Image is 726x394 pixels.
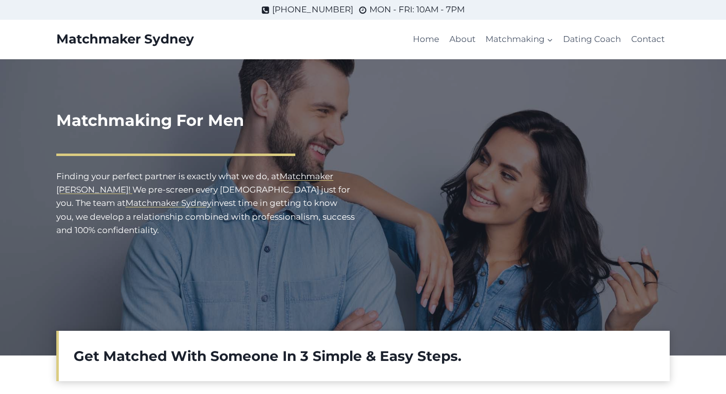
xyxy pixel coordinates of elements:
[369,3,465,16] span: MON - FRI: 10AM - 7PM
[56,170,355,237] p: Finding your perfect partner is exactly what we do, at We pre-screen every [DEMOGRAPHIC_DATA] jus...
[485,33,553,46] span: Matchmaking
[56,32,194,47] a: Matchmaker Sydney
[261,3,353,16] a: [PHONE_NUMBER]
[408,28,670,51] nav: Primary
[408,28,444,51] a: Home
[74,346,655,366] h2: Get Matched With Someone In 3 Simple & Easy Steps.​
[56,109,355,132] h1: Matchmaking For Men
[272,3,353,16] span: [PHONE_NUMBER]
[444,28,481,51] a: About
[481,28,558,51] a: Matchmaking
[626,28,670,51] a: Contact
[558,28,626,51] a: Dating Coach
[125,198,211,208] a: Matchmaker Sydney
